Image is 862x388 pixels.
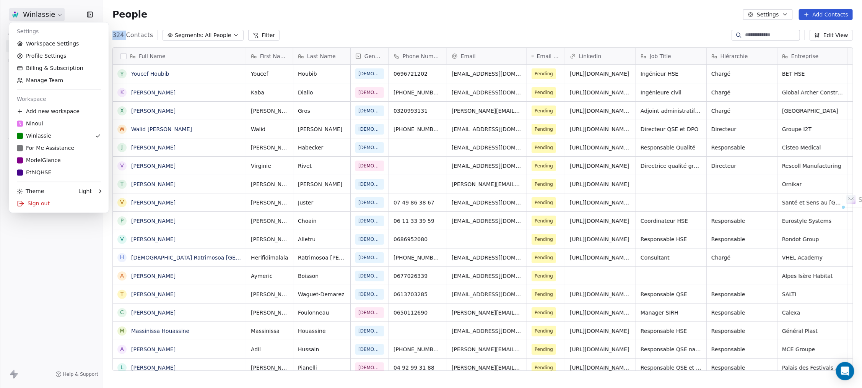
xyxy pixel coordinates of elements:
div: Domaine [39,49,59,54]
img: tab_domain_overview_orange.svg [31,48,37,54]
div: v 4.0.25 [21,12,37,18]
div: Add new workspace [12,106,106,118]
span: N [18,121,21,127]
a: Profile Settings [12,50,106,62]
div: For Me Assistance [17,144,74,152]
div: Ninoui [17,120,43,128]
div: Light [78,188,92,195]
img: website_grey.svg [12,20,18,26]
div: ModelGlance [17,157,61,164]
img: logo_orange.svg [12,12,18,18]
a: Workspace Settings [12,38,106,50]
a: Billing & Subscription [12,62,106,75]
div: Winlassie [17,132,51,140]
div: Sign out [12,198,106,210]
div: Workspace [12,93,106,106]
div: Settings [12,26,106,38]
div: EthiQHSE [17,169,51,177]
div: Mots-clés [95,49,117,54]
div: Theme [17,188,44,195]
div: Domaine: [DOMAIN_NAME] [20,20,86,26]
a: Manage Team [12,75,106,87]
img: tab_keywords_by_traffic_grey.svg [87,48,93,54]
